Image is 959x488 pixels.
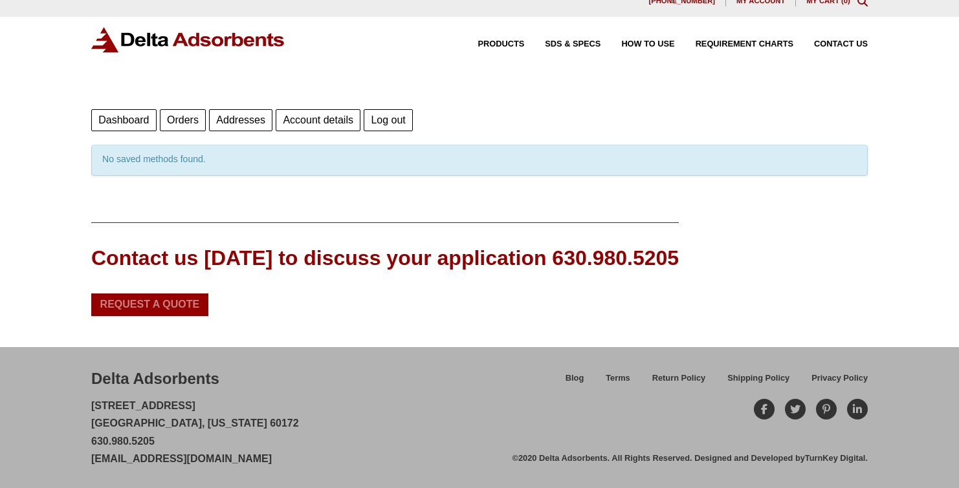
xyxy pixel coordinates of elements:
[621,40,674,48] span: How to Use
[100,299,200,310] span: Request a Quote
[513,452,868,464] div: ©2020 Delta Adsorbents. All Rights Reserved. Designed and Developed by .
[595,371,641,394] a: Terms
[91,244,679,273] div: Contact us [DATE] to discuss your application 630.980.5205
[91,293,208,315] a: Request a Quote
[641,371,717,394] a: Return Policy
[91,397,299,467] p: [STREET_ADDRESS] [GEOGRAPHIC_DATA], [US_STATE] 60172 630.980.5205
[91,109,157,131] a: Dashboard
[91,106,868,131] nav: Account pages
[276,109,360,131] a: Account details
[566,374,584,383] span: Blog
[91,145,868,176] div: No saved methods found.
[91,368,219,390] div: Delta Adsorbents
[652,374,706,383] span: Return Policy
[457,40,525,48] a: Products
[811,374,868,383] span: Privacy Policy
[555,371,595,394] a: Blog
[209,109,272,131] a: Addresses
[91,27,285,52] img: Delta Adsorbents
[364,109,413,131] a: Log out
[814,40,868,48] span: Contact Us
[606,374,630,383] span: Terms
[805,453,866,463] a: TurnKey Digital
[91,453,272,464] a: [EMAIL_ADDRESS][DOMAIN_NAME]
[545,40,601,48] span: SDS & SPECS
[601,40,674,48] a: How to Use
[696,40,793,48] span: Requirement Charts
[524,40,601,48] a: SDS & SPECS
[800,371,868,394] a: Privacy Policy
[716,371,800,394] a: Shipping Policy
[675,40,793,48] a: Requirement Charts
[160,109,206,131] a: Orders
[793,40,868,48] a: Contact Us
[727,374,789,383] span: Shipping Policy
[478,40,525,48] span: Products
